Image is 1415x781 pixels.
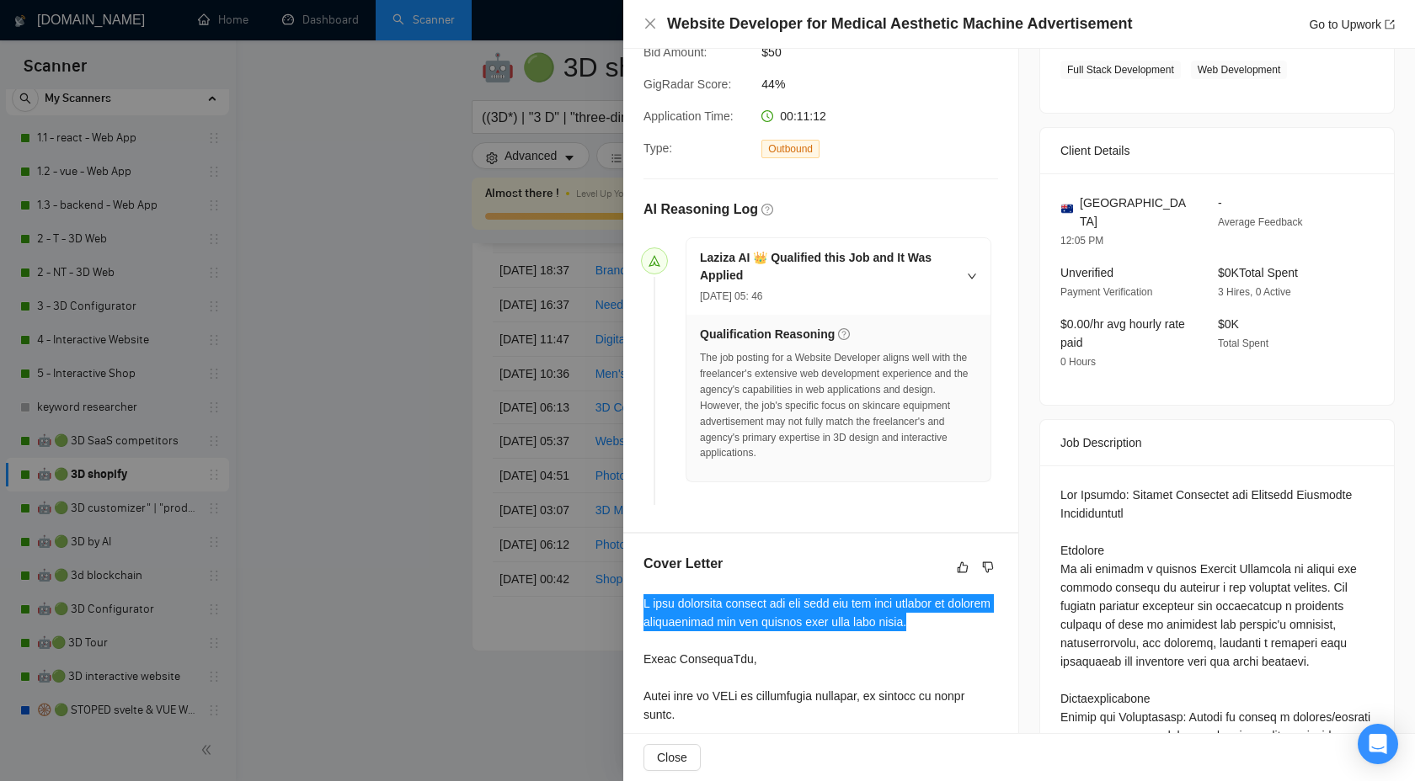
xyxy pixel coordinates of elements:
span: $0K Total Spent [1218,266,1298,279]
span: export [1385,19,1395,29]
button: dislike [978,557,998,577]
span: Unverified [1060,266,1113,279]
span: $50 [761,43,1014,61]
span: [GEOGRAPHIC_DATA] [1080,194,1191,231]
a: Go to Upworkexport [1309,18,1395,31]
span: close [643,17,657,30]
span: question-circle [838,328,850,340]
span: Type: [643,141,672,155]
div: Job Description [1060,420,1374,465]
span: Application Time: [643,109,734,123]
span: [DATE] 05: 46 [700,290,762,302]
button: like [953,557,973,577]
div: Client Details [1060,128,1374,173]
span: Payment Verification [1060,286,1152,298]
span: Outbound [761,140,820,158]
h5: Qualification Reasoning [700,326,835,343]
button: Close [643,744,701,771]
span: like [957,561,969,574]
span: $0.00/hr avg hourly rate paid [1060,317,1185,349]
span: GigRadar Score: [643,77,731,91]
img: 🇦🇺 [1061,203,1073,215]
span: 3 Hires, 0 Active [1218,286,1291,298]
span: question-circle [761,204,773,215]
h5: Laziza AI 👑 Qualified this Job and It Was Applied [700,249,957,284]
span: $0K [1218,317,1239,331]
span: 44% [761,75,1014,93]
span: send [649,255,660,267]
span: 12:05 PM [1060,235,1103,247]
span: Bid Amount: [643,45,707,59]
div: The job posting for a Website Developer aligns well with the freelancer's extensive web developme... [700,350,977,461]
span: dislike [982,561,994,574]
span: Total Spent [1218,337,1268,349]
span: Web Development [1191,61,1288,79]
span: Average Feedback [1218,216,1303,228]
h5: Cover Letter [643,554,723,574]
button: Close [643,17,657,31]
span: Close [657,748,687,767]
span: 0 Hours [1060,356,1096,368]
div: Open Intercom Messenger [1358,724,1398,764]
h4: Website Developer for Medical Aesthetic Machine Advertisement [667,13,1133,35]
h5: AI Reasoning Log [643,199,758,220]
span: - [1218,196,1222,210]
span: right [967,271,977,281]
span: clock-circle [761,110,773,122]
span: Full Stack Development [1060,61,1181,79]
span: 00:11:12 [780,109,826,123]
